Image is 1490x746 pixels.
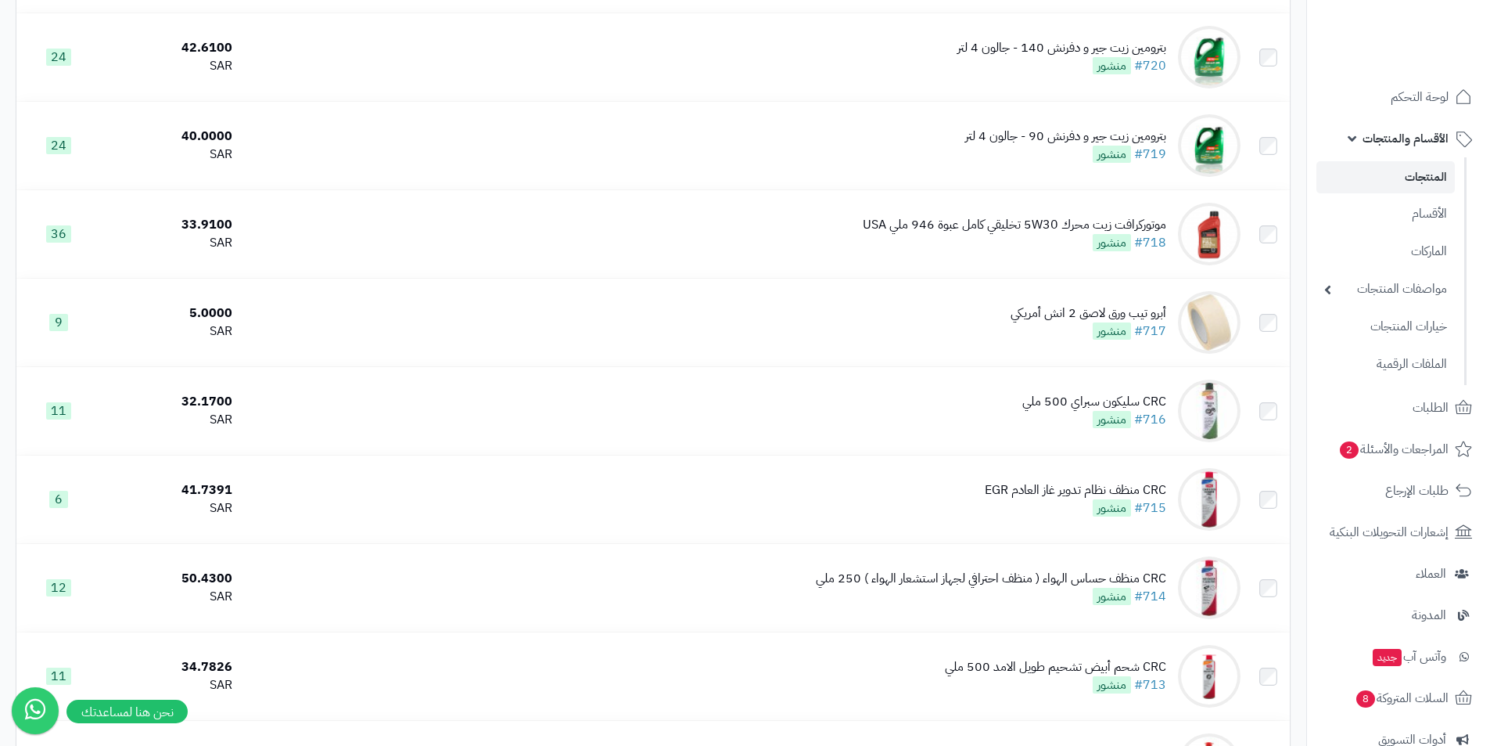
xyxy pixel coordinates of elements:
[1316,389,1481,427] a: الطلبات
[1316,514,1481,551] a: إشعارات التحويلات البنكية
[46,225,71,243] span: 36
[1316,348,1455,381] a: الملفات الرقمية
[107,39,232,57] div: 42.6100
[107,234,232,252] div: SAR
[1316,679,1481,717] a: السلات المتروكة8
[107,676,232,694] div: SAR
[965,128,1166,146] div: بترومين زيت جير و دفرنش 90 - جالون 4 لتر
[1134,56,1166,75] a: #720
[107,57,232,75] div: SAR
[1384,38,1475,71] img: logo-2.png
[1178,645,1240,708] img: CRC شحم أبيض تشحيم طويل الامد 500 ملي
[1134,410,1166,429] a: #716
[46,402,71,420] span: 11
[1093,323,1131,340] span: منشور
[1178,468,1240,531] img: CRC منظف نظام تدوير غاز العادم EGR
[1178,26,1240,88] img: بترومين زيت جير و دفرنش 140 - جالون 4 لتر
[1178,203,1240,265] img: موتوركرافت زيت محرك 5W30 تخليقي كامل عبوة 946 ملي USA
[107,128,232,146] div: 40.0000
[1011,305,1166,323] div: أبرو تيب ورق لاصق 2 انش أمريكي
[1134,145,1166,164] a: #719
[1093,234,1131,251] span: منشور
[46,137,71,154] span: 24
[107,411,232,429] div: SAR
[1391,86,1449,108] span: لوحة التحكم
[1134,676,1166,694] a: #713
[1178,380,1240,442] img: CRC سليكون سبراي 500 ملي
[107,499,232,517] div: SAR
[1316,638,1481,676] a: وآتس آبجديد
[1316,161,1455,193] a: المنتجات
[1413,397,1449,419] span: الطلبات
[863,216,1166,234] div: موتوركرافت زيت محرك 5W30 تخليقي كامل عبوة 946 ملي USA
[107,481,232,499] div: 41.7391
[46,668,71,685] span: 11
[1416,563,1446,585] span: العملاء
[1316,235,1455,268] a: الماركات
[1356,690,1375,707] span: 8
[46,579,71,596] span: 12
[1316,431,1481,468] a: المراجعات والأسئلة2
[1330,521,1449,543] span: إشعارات التحويلات البنكية
[107,588,232,606] div: SAR
[1178,557,1240,619] img: CRC منظف حساس الهواء ( منظف احترافي لجهاز استشعار الهواء ) 250 ملي
[49,491,68,508] span: 6
[1316,197,1455,231] a: الأقسام
[1316,78,1481,116] a: لوحة التحكم
[107,570,232,588] div: 50.4300
[107,216,232,234] div: 33.9100
[1134,322,1166,341] a: #717
[1385,480,1449,502] span: طلبات الإرجاع
[107,393,232,411] div: 32.1700
[1022,393,1166,411] div: CRC سليكون سبراي 500 ملي
[1371,646,1446,668] span: وآتس آب
[49,314,68,331] span: 9
[1093,146,1131,163] span: منشور
[1363,128,1449,150] span: الأقسام والمنتجات
[107,323,232,341] div: SAR
[1134,233,1166,252] a: #718
[985,481,1166,499] div: CRC منظف نظام تدوير غاز العادم EGR
[1134,499,1166,517] a: #715
[1373,649,1402,666] span: جديد
[1093,588,1131,605] span: منشور
[1316,272,1455,306] a: مواصفات المنتجات
[1178,114,1240,177] img: بترومين زيت جير و دفرنش 90 - جالون 4 لتر
[1412,604,1446,626] span: المدونة
[1134,587,1166,606] a: #714
[957,39,1166,57] div: بترومين زيت جير و دفرنش 140 - جالون 4 لتر
[1355,687,1449,709] span: السلات المتروكة
[1338,438,1449,460] span: المراجعات والأسئلة
[1093,57,1131,74] span: منشور
[945,658,1166,676] div: CRC شحم أبيض تشحيم طويل الامد 500 ملي
[1093,499,1131,517] span: منشور
[46,49,71,66] span: 24
[1316,472,1481,510] a: طلبات الإرجاع
[1340,441,1359,458] span: 2
[1316,555,1481,593] a: العملاء
[107,146,232,164] div: SAR
[1316,596,1481,634] a: المدونة
[816,570,1166,588] div: CRC منظف حساس الهواء ( منظف احترافي لجهاز استشعار الهواء ) 250 ملي
[1178,291,1240,354] img: أبرو تيب ورق لاصق 2 انش أمريكي
[1316,310,1455,344] a: خيارات المنتجات
[107,305,232,323] div: 5.0000
[1093,676,1131,694] span: منشور
[107,658,232,676] div: 34.7826
[1093,411,1131,428] span: منشور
